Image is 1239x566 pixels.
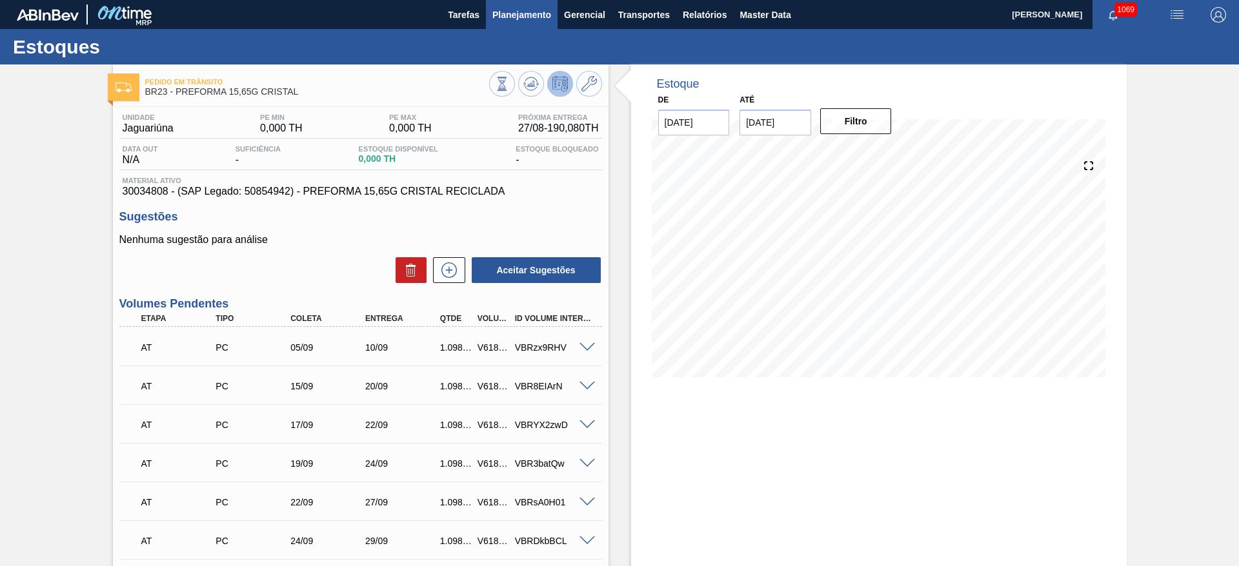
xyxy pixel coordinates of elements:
[547,71,573,97] button: Desprogramar Estoque
[212,420,296,430] div: Pedido de Compra
[474,536,513,546] div: V618467
[212,342,296,353] div: Pedido de Compra
[512,381,596,391] div: VBR8EIArN
[512,497,596,507] div: VBRsA0H01
[474,497,513,507] div: V618468
[145,78,489,86] span: Pedido em Trânsito
[512,342,596,353] div: VBRzx9RHV
[362,314,446,323] div: Entrega
[362,497,446,507] div: 27/09/2025
[437,314,476,323] div: Qtde
[683,7,727,23] span: Relatórios
[1211,7,1226,23] img: Logout
[287,314,371,323] div: Coleta
[119,234,602,246] p: Nenhuma sugestão para análise
[389,257,427,283] div: Excluir Sugestões
[512,145,601,166] div: -
[145,87,489,97] span: BR23 - PREFORMA 15,65G CRISTAL
[740,7,791,23] span: Master Data
[13,39,242,54] h1: Estoques
[1114,3,1137,17] span: 1069
[362,420,446,430] div: 22/09/2025
[119,210,602,224] h3: Sugestões
[141,497,219,507] p: AT
[492,7,551,23] span: Planejamento
[518,122,599,134] span: 27/08 - 190,080 TH
[236,145,281,153] span: Suficiência
[123,113,174,121] span: Unidade
[437,536,476,546] div: 1.098,240
[512,458,596,469] div: VBR3batQw
[141,342,219,353] p: AT
[472,257,601,283] button: Aceitar Sugestões
[287,420,371,430] div: 17/09/2025
[138,527,222,555] div: Aguardando Informações de Transporte
[359,145,438,153] span: Estoque Disponível
[138,488,222,516] div: Aguardando Informações de Transporte
[518,113,599,121] span: Próxima Entrega
[437,420,476,430] div: 1.098,240
[618,7,670,23] span: Transportes
[212,381,296,391] div: Pedido de Compra
[212,314,296,323] div: Tipo
[658,110,730,135] input: dd/mm/yyyy
[465,256,602,284] div: Aceitar Sugestões
[576,71,602,97] button: Ir ao Master Data / Geral
[427,257,465,283] div: Nova sugestão
[287,342,371,353] div: 05/09/2025
[138,333,222,362] div: Aguardando Informações de Transporte
[287,381,371,391] div: 15/09/2025
[657,77,700,91] div: Estoque
[437,458,476,469] div: 1.098,240
[138,449,222,478] div: Aguardando Informações de Transporte
[232,145,284,166] div: -
[141,420,219,430] p: AT
[820,108,892,134] button: Filtro
[474,420,513,430] div: V618465
[1169,7,1185,23] img: userActions
[474,458,513,469] div: V618466
[123,177,599,184] span: Material ativo
[474,381,513,391] div: V618464
[116,83,132,92] img: Ícone
[138,372,222,400] div: Aguardando Informações de Transporte
[362,381,446,391] div: 20/09/2025
[212,497,296,507] div: Pedido de Compra
[141,381,219,391] p: AT
[119,145,161,166] div: N/A
[138,314,222,323] div: Etapa
[123,122,174,134] span: Jaguariúna
[448,7,479,23] span: Tarefas
[512,314,596,323] div: Id Volume Interno
[141,458,219,469] p: AT
[123,186,599,197] span: 30034808 - (SAP Legado: 50854942) - PREFORMA 15,65G CRISTAL RECICLADA
[740,110,811,135] input: dd/mm/yyyy
[1093,6,1134,24] button: Notificações
[287,458,371,469] div: 19/09/2025
[141,536,219,546] p: AT
[437,381,476,391] div: 1.098,240
[512,420,596,430] div: VBRYX2zwD
[119,297,602,311] h3: Volumes Pendentes
[740,95,754,104] label: Até
[658,95,669,104] label: De
[362,536,446,546] div: 29/09/2025
[17,9,79,21] img: TNhmsLtSVTkK8tSr43FrP2fwEKptu5GPRR3wAAAABJRU5ErkJggg==
[512,536,596,546] div: VBRDkbBCL
[287,497,371,507] div: 22/09/2025
[260,113,303,121] span: PE MIN
[516,145,598,153] span: Estoque Bloqueado
[389,122,432,134] span: 0,000 TH
[138,411,222,439] div: Aguardando Informações de Transporte
[359,154,438,164] span: 0,000 TH
[260,122,303,134] span: 0,000 TH
[389,113,432,121] span: PE MAX
[474,342,513,353] div: V618463
[437,497,476,507] div: 1.098,240
[518,71,544,97] button: Atualizar Gráfico
[212,458,296,469] div: Pedido de Compra
[564,7,605,23] span: Gerencial
[362,458,446,469] div: 24/09/2025
[287,536,371,546] div: 24/09/2025
[123,145,158,153] span: Data out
